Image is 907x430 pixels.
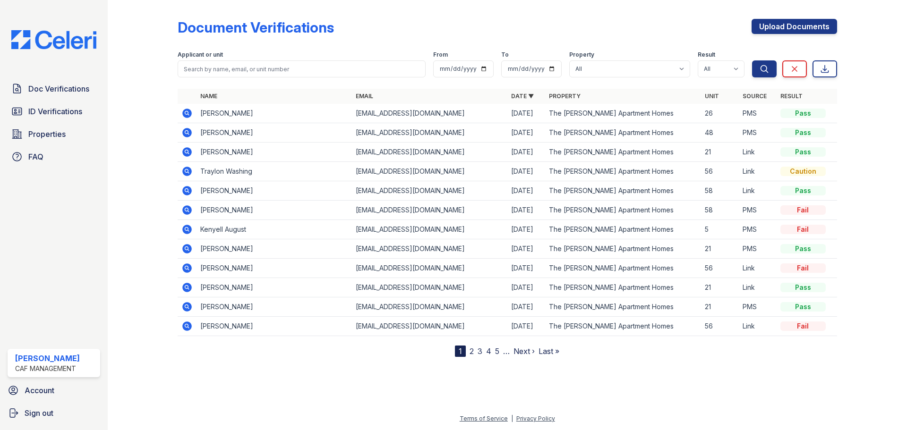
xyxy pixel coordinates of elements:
[460,415,508,422] a: Terms of Service
[545,181,701,201] td: The [PERSON_NAME] Apartment Homes
[507,123,545,143] td: [DATE]
[780,167,826,176] div: Caution
[501,51,509,59] label: To
[470,346,474,356] a: 2
[507,239,545,259] td: [DATE]
[28,151,43,162] span: FAQ
[507,297,545,317] td: [DATE]
[701,181,739,201] td: 58
[739,143,777,162] td: Link
[352,181,507,201] td: [EMAIL_ADDRESS][DOMAIN_NAME]
[549,93,581,100] a: Property
[545,239,701,259] td: The [PERSON_NAME] Apartment Homes
[701,123,739,143] td: 48
[743,93,767,100] a: Source
[780,283,826,292] div: Pass
[569,51,594,59] label: Property
[739,104,777,123] td: PMS
[352,104,507,123] td: [EMAIL_ADDRESS][DOMAIN_NAME]
[352,143,507,162] td: [EMAIL_ADDRESS][DOMAIN_NAME]
[503,346,510,357] span: …
[739,278,777,297] td: Link
[701,317,739,336] td: 56
[4,30,104,49] img: CE_Logo_Blue-a8612792a0a2168367f1c8372b55b34899dd931a85d93a1a3d3e32e68fde9ad4.png
[352,317,507,336] td: [EMAIL_ADDRESS][DOMAIN_NAME]
[545,259,701,278] td: The [PERSON_NAME] Apartment Homes
[197,201,352,220] td: [PERSON_NAME]
[4,381,104,400] a: Account
[352,297,507,317] td: [EMAIL_ADDRESS][DOMAIN_NAME]
[739,317,777,336] td: Link
[455,346,466,357] div: 1
[701,143,739,162] td: 21
[701,239,739,259] td: 21
[197,278,352,297] td: [PERSON_NAME]
[545,278,701,297] td: The [PERSON_NAME] Apartment Homes
[352,259,507,278] td: [EMAIL_ADDRESS][DOMAIN_NAME]
[545,123,701,143] td: The [PERSON_NAME] Apartment Homes
[780,128,826,137] div: Pass
[486,346,491,356] a: 4
[197,317,352,336] td: [PERSON_NAME]
[352,123,507,143] td: [EMAIL_ADDRESS][DOMAIN_NAME]
[545,317,701,336] td: The [PERSON_NAME] Apartment Homes
[352,162,507,181] td: [EMAIL_ADDRESS][DOMAIN_NAME]
[352,201,507,220] td: [EMAIL_ADDRESS][DOMAIN_NAME]
[4,404,104,422] a: Sign out
[8,147,100,166] a: FAQ
[28,83,89,94] span: Doc Verifications
[780,244,826,253] div: Pass
[178,60,426,77] input: Search by name, email, or unit number
[739,201,777,220] td: PMS
[507,162,545,181] td: [DATE]
[511,93,534,100] a: Date ▼
[545,297,701,317] td: The [PERSON_NAME] Apartment Homes
[701,201,739,220] td: 58
[705,93,719,100] a: Unit
[197,239,352,259] td: [PERSON_NAME]
[701,259,739,278] td: 56
[780,109,826,118] div: Pass
[495,346,499,356] a: 5
[516,415,555,422] a: Privacy Policy
[197,259,352,278] td: [PERSON_NAME]
[545,104,701,123] td: The [PERSON_NAME] Apartment Homes
[739,220,777,239] td: PMS
[545,162,701,181] td: The [PERSON_NAME] Apartment Homes
[507,220,545,239] td: [DATE]
[780,205,826,215] div: Fail
[507,143,545,162] td: [DATE]
[25,407,53,419] span: Sign out
[780,147,826,157] div: Pass
[507,104,545,123] td: [DATE]
[701,104,739,123] td: 26
[507,201,545,220] td: [DATE]
[507,181,545,201] td: [DATE]
[352,278,507,297] td: [EMAIL_ADDRESS][DOMAIN_NAME]
[507,259,545,278] td: [DATE]
[28,106,82,117] span: ID Verifications
[178,19,334,36] div: Document Verifications
[197,143,352,162] td: [PERSON_NAME]
[197,162,352,181] td: Traylon Washing
[739,297,777,317] td: PMS
[178,51,223,59] label: Applicant or unit
[701,162,739,181] td: 56
[701,220,739,239] td: 5
[545,143,701,162] td: The [PERSON_NAME] Apartment Homes
[780,93,803,100] a: Result
[780,302,826,312] div: Pass
[513,346,535,356] a: Next ›
[25,385,54,396] span: Account
[545,220,701,239] td: The [PERSON_NAME] Apartment Homes
[352,239,507,259] td: [EMAIL_ADDRESS][DOMAIN_NAME]
[8,102,100,121] a: ID Verifications
[511,415,513,422] div: |
[739,239,777,259] td: PMS
[197,297,352,317] td: [PERSON_NAME]
[352,220,507,239] td: [EMAIL_ADDRESS][DOMAIN_NAME]
[507,317,545,336] td: [DATE]
[780,225,826,234] div: Fail
[197,181,352,201] td: [PERSON_NAME]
